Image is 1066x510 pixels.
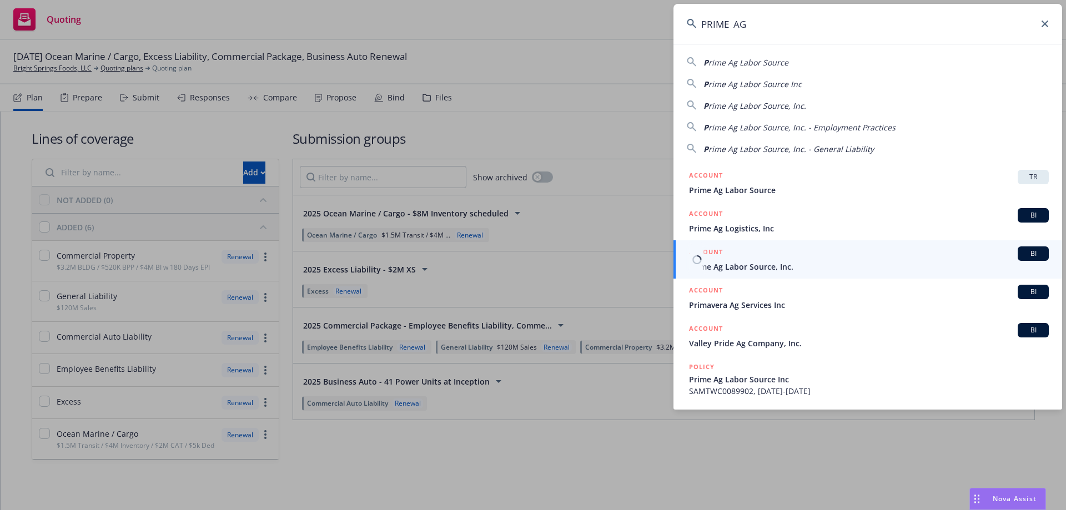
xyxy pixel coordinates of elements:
[689,285,723,298] h5: ACCOUNT
[689,373,1049,385] span: Prime Ag Labor Source Inc
[703,57,708,68] span: P
[689,246,723,260] h5: ACCOUNT
[708,122,896,133] span: rime Ag Labor Source, Inc. - Employment Practices
[689,409,715,420] h5: POLICY
[689,223,1049,234] span: Prime Ag Logistics, Inc
[708,79,802,89] span: rime Ag Labor Source Inc
[969,488,1046,510] button: Nova Assist
[689,170,723,183] h5: ACCOUNT
[1022,325,1044,335] span: BI
[708,57,788,68] span: rime Ag Labor Source
[673,403,1062,451] a: POLICY
[1022,172,1044,182] span: TR
[1022,210,1044,220] span: BI
[1022,287,1044,297] span: BI
[673,202,1062,240] a: ACCOUNTBIPrime Ag Logistics, Inc
[673,279,1062,317] a: ACCOUNTBIPrimavera Ag Services Inc
[689,385,1049,397] span: SAMTWC0089902, [DATE]-[DATE]
[689,361,715,372] h5: POLICY
[689,261,1049,272] span: Prime Ag Labor Source, Inc.
[689,299,1049,311] span: Primavera Ag Services Inc
[703,144,708,154] span: P
[689,184,1049,196] span: Prime Ag Labor Source
[673,355,1062,403] a: POLICYPrime Ag Labor Source IncSAMTWC0089902, [DATE]-[DATE]
[673,164,1062,202] a: ACCOUNTTRPrime Ag Labor Source
[970,488,984,509] div: Drag to move
[689,323,723,336] h5: ACCOUNT
[708,100,806,111] span: rime Ag Labor Source, Inc.
[689,337,1049,349] span: Valley Pride Ag Company, Inc.
[673,317,1062,355] a: ACCOUNTBIValley Pride Ag Company, Inc.
[673,4,1062,44] input: Search...
[1022,249,1044,259] span: BI
[993,494,1037,503] span: Nova Assist
[703,122,708,133] span: P
[703,100,708,111] span: P
[689,208,723,221] h5: ACCOUNT
[673,240,1062,279] a: ACCOUNTBIPrime Ag Labor Source, Inc.
[703,79,708,89] span: P
[708,144,874,154] span: rime Ag Labor Source, Inc. - General Liability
